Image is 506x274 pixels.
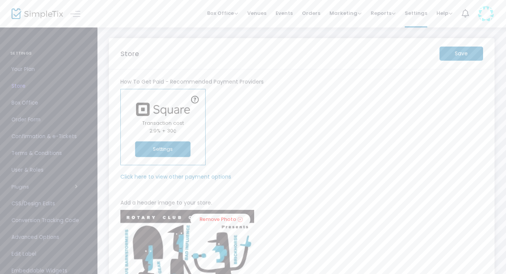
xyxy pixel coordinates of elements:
[120,48,139,59] m-panel-title: Store
[11,199,86,209] span: CSS/Design Edits
[276,3,293,23] span: Events
[11,232,86,242] span: Advanced Options
[132,103,193,116] img: square.png
[190,214,250,226] a: Remove Photo
[440,47,483,61] m-button: Save
[10,46,87,61] h4: SETTINGS
[11,98,86,108] span: Box Office
[11,249,86,259] span: Edit Label
[11,148,86,158] span: Terms & Conditions
[120,173,231,181] m-panel-subtitle: Click here to view other payment options
[302,3,320,23] span: Orders
[329,10,362,17] span: Marketing
[207,10,238,17] span: Box Office
[191,96,199,103] img: question-mark
[11,132,86,142] span: Confirmation & e-Tickets
[142,119,184,127] span: Transaction cost
[247,3,266,23] span: Venues
[135,142,191,157] button: Settings
[120,78,264,86] m-panel-subtitle: How To Get Paid - Recommended Payment Providers
[11,115,86,125] span: Order Form
[120,199,212,207] m-panel-subtitle: Add a header image to your store.
[149,127,177,134] span: 2.9% + 30¢
[405,3,427,23] span: Settings
[436,10,452,17] span: Help
[11,81,86,91] span: Store
[11,184,78,190] button: Plugins
[11,165,86,175] span: User & Roles
[371,10,396,17] span: Reports
[11,216,86,226] span: Conversion Tracking Code
[11,64,86,74] span: Your Plan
